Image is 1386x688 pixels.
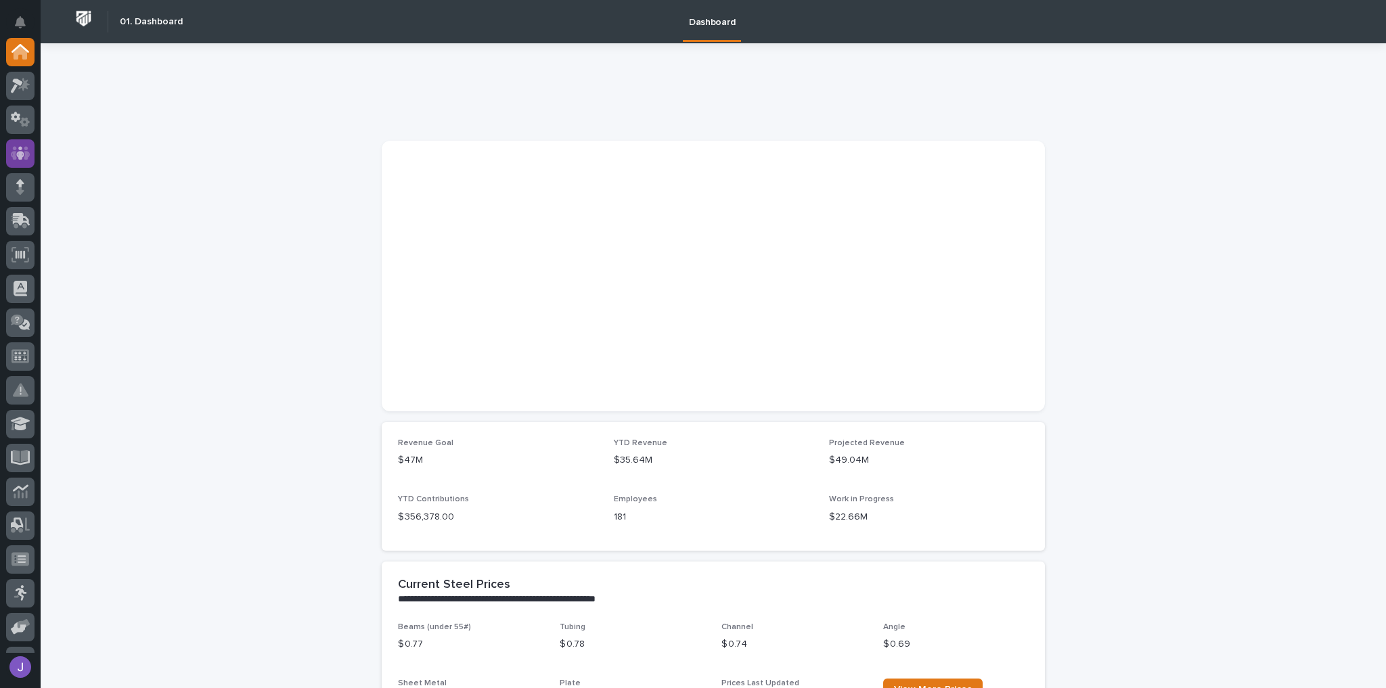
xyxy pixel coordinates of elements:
[614,495,657,503] span: Employees
[721,637,867,651] p: $ 0.74
[614,453,813,467] p: $35.64M
[120,16,183,28] h2: 01. Dashboard
[6,653,35,681] button: users-avatar
[829,495,894,503] span: Work in Progress
[829,439,905,447] span: Projected Revenue
[6,8,35,37] button: Notifications
[398,510,598,524] p: $ 356,378.00
[721,679,799,687] span: Prices Last Updated
[398,637,543,651] p: $ 0.77
[398,623,471,631] span: Beams (under 55#)
[398,578,510,593] h2: Current Steel Prices
[71,6,96,31] img: Workspace Logo
[560,679,581,687] span: Plate
[560,623,585,631] span: Tubing
[614,510,813,524] p: 181
[721,623,753,631] span: Channel
[883,637,1029,651] p: $ 0.69
[829,510,1029,524] p: $22.66M
[614,439,667,447] span: YTD Revenue
[398,439,453,447] span: Revenue Goal
[883,623,906,631] span: Angle
[398,453,598,467] p: $47M
[398,495,469,503] span: YTD Contributions
[398,679,447,687] span: Sheet Metal
[17,16,35,38] div: Notifications
[560,637,705,651] p: $ 0.78
[829,453,1029,467] p: $49.04M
